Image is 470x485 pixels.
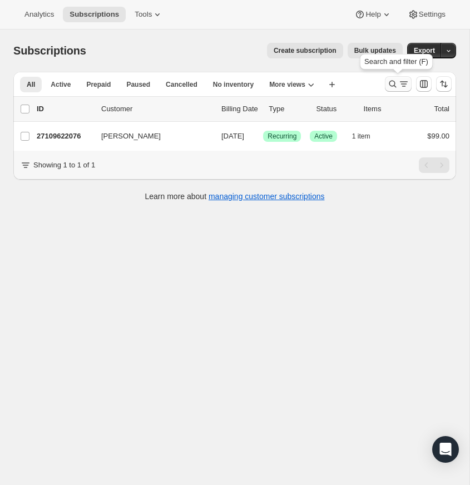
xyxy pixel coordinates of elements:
[18,7,61,22] button: Analytics
[348,7,398,22] button: Help
[314,132,333,141] span: Active
[269,103,307,115] div: Type
[434,103,449,115] p: Total
[407,43,442,58] button: Export
[401,7,452,22] button: Settings
[316,103,354,115] p: Status
[166,80,197,89] span: Cancelled
[126,80,150,89] span: Paused
[24,10,54,19] span: Analytics
[37,128,449,144] div: 27109622076[PERSON_NAME][DATE]SuccessRecurringSuccessActive1 item$99.00
[221,103,260,115] p: Billing Date
[419,10,446,19] span: Settings
[213,80,254,89] span: No inventory
[436,76,452,92] button: Sort the results
[268,132,296,141] span: Recurring
[267,43,343,58] button: Create subscription
[432,436,459,463] div: Open Intercom Messenger
[274,46,337,55] span: Create subscription
[348,43,403,58] button: Bulk updates
[419,157,449,173] nav: Pagination
[37,103,92,115] p: ID
[13,44,86,57] span: Subscriptions
[263,77,321,92] button: More views
[86,80,111,89] span: Prepaid
[365,10,380,19] span: Help
[364,103,402,115] div: Items
[37,103,449,115] div: IDCustomerBilling DateTypeStatusItemsTotal
[63,7,126,22] button: Subscriptions
[414,46,435,55] span: Export
[416,76,432,92] button: Customize table column order and visibility
[352,128,383,144] button: 1 item
[385,76,412,92] button: Search and filter results
[427,132,449,140] span: $99.00
[51,80,71,89] span: Active
[101,103,212,115] p: Customer
[101,131,161,142] span: [PERSON_NAME]
[145,191,325,202] p: Learn more about
[354,46,396,55] span: Bulk updates
[95,127,206,145] button: [PERSON_NAME]
[323,77,341,92] button: Create new view
[128,7,170,22] button: Tools
[33,160,95,171] p: Showing 1 to 1 of 1
[221,132,244,140] span: [DATE]
[70,10,119,19] span: Subscriptions
[269,80,305,89] span: More views
[27,80,35,89] span: All
[135,10,152,19] span: Tools
[352,132,370,141] span: 1 item
[209,192,325,201] a: managing customer subscriptions
[37,131,92,142] p: 27109622076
